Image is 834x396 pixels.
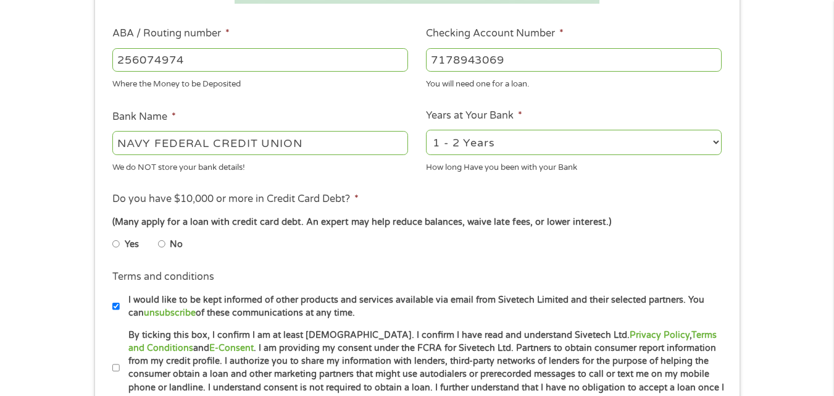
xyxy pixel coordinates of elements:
a: E-Consent [209,343,254,353]
label: Yes [125,238,139,251]
div: You will need one for a loan. [426,74,722,91]
input: 263177916 [112,48,408,72]
label: I would like to be kept informed of other products and services available via email from Sivetech... [120,293,725,320]
div: Where the Money to be Deposited [112,74,408,91]
div: We do NOT store your bank details! [112,157,408,174]
div: How long Have you been with your Bank [426,157,722,174]
a: Terms and Conditions [128,330,717,353]
label: ABA / Routing number [112,27,230,40]
label: Bank Name [112,111,176,124]
label: Checking Account Number [426,27,564,40]
div: (Many apply for a loan with credit card debt. An expert may help reduce balances, waive late fees... [112,216,721,229]
a: unsubscribe [144,308,196,318]
label: No [170,238,183,251]
label: Terms and conditions [112,271,214,284]
input: 345634636 [426,48,722,72]
label: Years at Your Bank [426,109,522,122]
a: Privacy Policy [630,330,690,340]
label: Do you have $10,000 or more in Credit Card Debt? [112,193,359,206]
